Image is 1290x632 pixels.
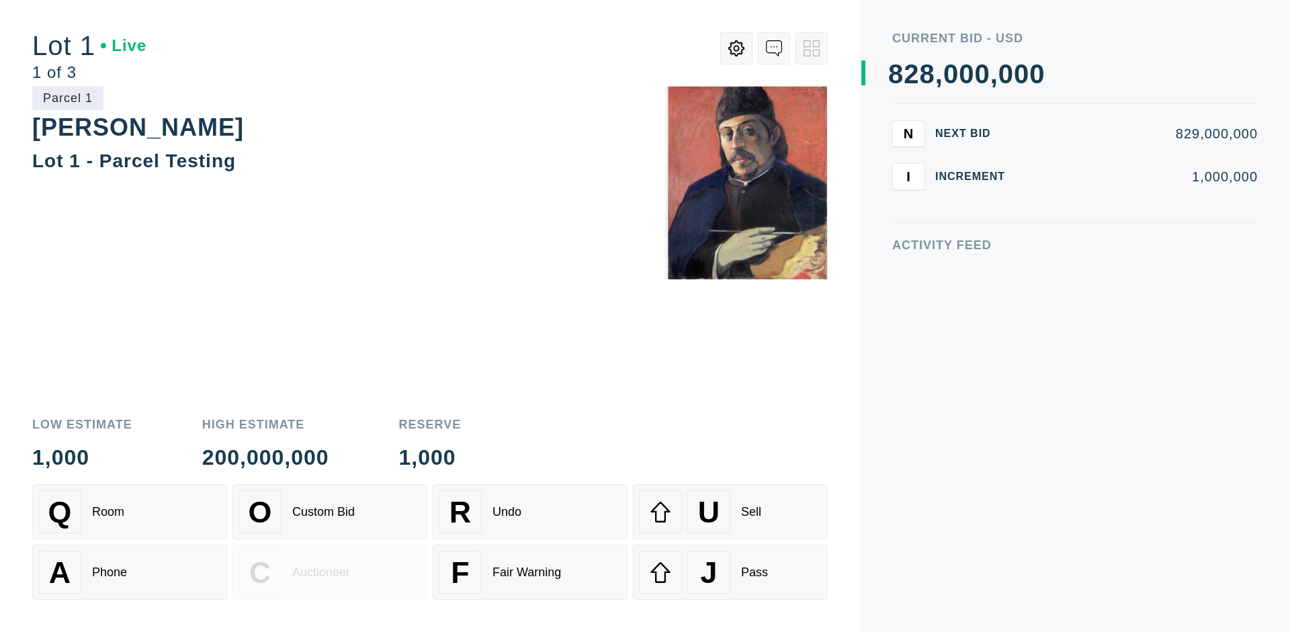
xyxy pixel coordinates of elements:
[1014,60,1029,87] div: 0
[633,545,828,600] button: JPass
[892,163,924,190] button: I
[892,120,924,147] button: N
[292,505,355,519] div: Custom Bid
[202,447,329,468] div: 200,000,000
[449,495,471,529] span: R
[249,495,272,529] span: O
[959,60,974,87] div: 0
[49,555,71,590] span: A
[888,60,904,87] div: 8
[700,555,717,590] span: J
[633,484,828,539] button: USell
[451,555,469,590] span: F
[32,545,227,600] button: APhone
[935,60,943,329] div: ,
[32,484,227,539] button: QRoom
[101,38,146,54] div: Live
[249,555,271,590] span: C
[1029,60,1045,87] div: 0
[904,126,913,141] span: N
[1027,170,1258,183] div: 1,000,000
[904,60,919,87] div: 2
[906,169,910,184] span: I
[92,505,124,519] div: Room
[232,484,427,539] button: OCustom Bid
[32,64,146,81] div: 1 of 3
[32,418,132,431] div: Low Estimate
[492,505,521,519] div: Undo
[202,418,329,431] div: High Estimate
[920,60,935,87] div: 8
[433,484,628,539] button: RUndo
[935,128,1016,139] div: Next Bid
[399,447,462,468] div: 1,000
[32,447,132,468] div: 1,000
[48,495,72,529] span: Q
[935,171,1016,182] div: Increment
[32,32,146,59] div: Lot 1
[974,60,990,87] div: 0
[892,239,1258,251] div: Activity Feed
[32,150,236,171] div: Lot 1 - Parcel Testing
[292,566,350,580] div: Auctioneer
[892,32,1258,44] div: Current Bid - USD
[232,545,427,600] button: CAuctioneer
[741,505,761,519] div: Sell
[433,545,628,600] button: FFair Warning
[492,566,561,580] div: Fair Warning
[399,418,462,431] div: Reserve
[32,86,103,110] div: Parcel 1
[32,114,244,141] div: [PERSON_NAME]
[990,60,998,329] div: ,
[1027,127,1258,140] div: 829,000,000
[741,566,768,580] div: Pass
[698,495,720,529] span: U
[998,60,1014,87] div: 0
[943,60,959,87] div: 0
[92,566,127,580] div: Phone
